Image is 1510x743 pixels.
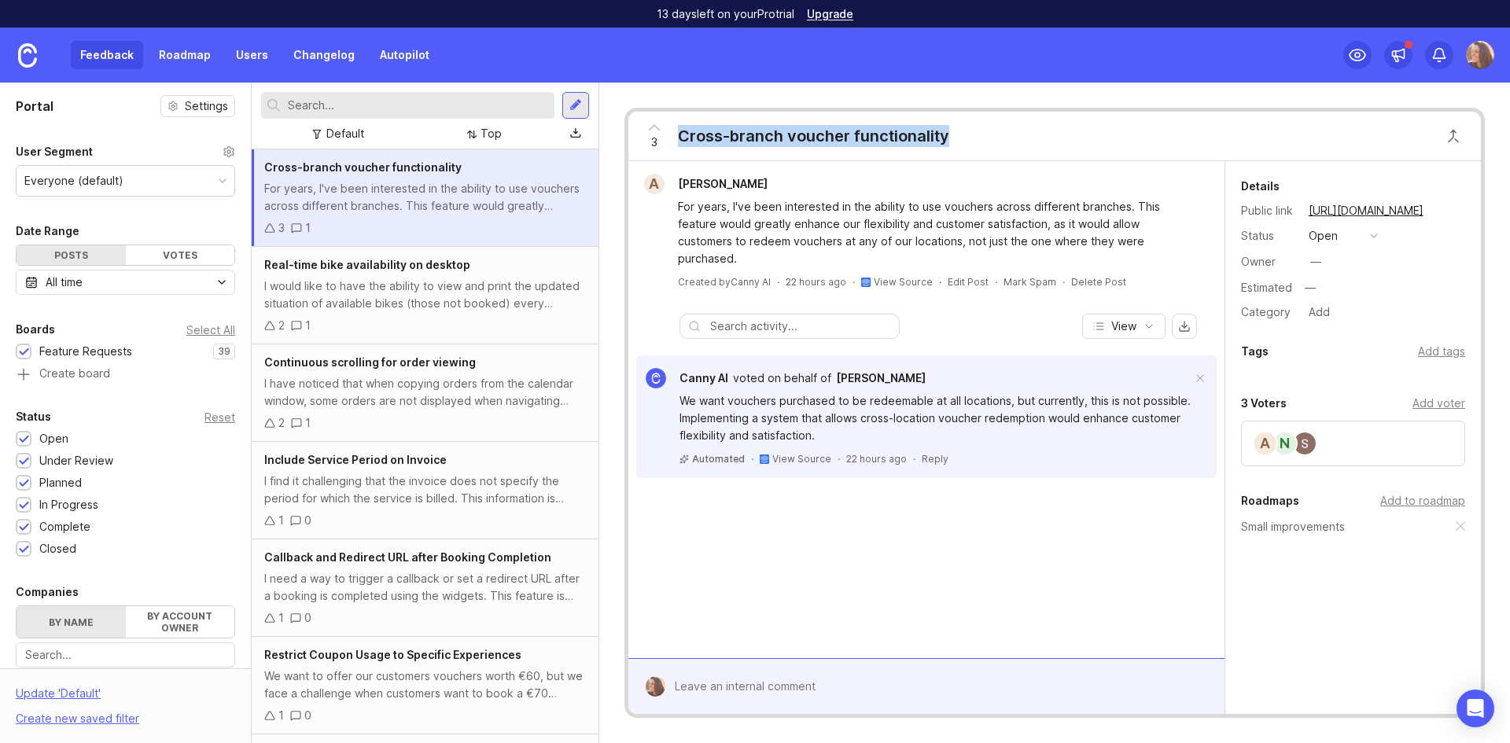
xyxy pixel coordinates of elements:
[16,320,55,339] div: Boards
[185,98,228,114] span: Settings
[678,177,768,190] span: [PERSON_NAME]
[760,454,769,464] img: intercom
[1241,518,1345,535] a: Small improvements
[853,275,855,289] div: ·
[17,606,126,638] label: By name
[284,41,364,69] a: Changelog
[264,668,586,702] div: We want to offer our customers vouchers worth €60, but we face a challenge when customers want to...
[1241,282,1292,293] div: Estimated
[710,318,891,335] input: Search activity...
[772,452,831,465] a: View Source
[326,125,364,142] div: Default
[39,343,132,360] div: Feature Requests
[226,41,278,69] a: Users
[264,180,586,215] div: For years, I've been interested in the ability to use vouchers across different branches. This fe...
[209,276,234,289] svg: toggle icon
[1457,690,1494,727] div: Open Intercom Messenger
[16,583,79,601] div: Companies
[304,707,311,724] div: 0
[678,125,949,147] div: Cross-branch voucher functionality
[278,219,285,237] div: 3
[807,9,853,20] a: Upgrade
[288,97,548,114] input: Search...
[39,496,98,513] div: In Progress
[1304,200,1428,221] a: [URL][DOMAIN_NAME]
[186,326,235,334] div: Select All
[1172,314,1197,339] button: export comments
[939,275,941,289] div: ·
[777,275,779,289] div: ·
[1241,177,1280,196] div: Details
[16,97,53,116] h1: Portal
[861,278,871,287] img: intercom
[252,247,598,344] a: Real-time bike availability on desktopI would like to have the ability to view and print the upda...
[264,570,586,605] div: I need a way to trigger a callback or set a redirect URL after a booking is completed using the w...
[786,275,846,289] a: 22 hours ago
[264,473,586,507] div: I find it challenging that the invoice does not specify the period for which the service is bille...
[1004,275,1056,289] button: Mark Spam
[922,452,948,465] div: Reply
[304,609,311,627] div: 0
[1241,227,1296,245] div: Status
[39,452,113,469] div: Under Review
[16,407,51,426] div: Status
[252,637,598,734] a: Restrict Coupon Usage to Specific ExperiencesWe want to offer our customers vouchers worth €60, b...
[18,43,37,68] img: Canny Home
[678,275,771,289] div: Created by Canny AI
[264,278,586,312] div: I would like to have the ability to view and print the updated situation of available bikes (thos...
[1380,492,1465,509] div: Add to roadmap
[46,274,83,291] div: All time
[1241,394,1287,413] div: 3 Voters
[17,245,126,265] div: Posts
[126,245,235,265] div: Votes
[733,370,831,387] div: voted on behalf of
[657,6,794,22] p: 13 days left on your Pro trial
[25,646,226,664] input: Search...
[846,452,907,465] span: 22 hours ago
[264,355,476,369] span: Continuous scrolling for order viewing
[304,512,311,529] div: 0
[1241,491,1299,510] div: Roadmaps
[751,452,753,465] div: ·
[252,539,598,637] a: Callback and Redirect URL after Booking CompletionI need a way to trigger a callback or set a red...
[126,606,235,638] label: By account owner
[1241,342,1269,361] div: Tags
[644,174,665,194] div: A
[1272,431,1298,456] div: N
[1309,227,1338,245] div: open
[264,648,521,661] span: Restrict Coupon Usage to Specific Experiences
[305,414,311,432] div: 1
[1466,41,1494,69] img: Lucia Bayon
[481,125,502,142] div: Top
[645,676,665,697] img: Lucia Bayon
[264,550,551,564] span: Callback and Redirect URL after Booking Completion
[278,317,285,334] div: 2
[24,172,123,189] div: Everyone (default)
[838,452,840,465] div: ·
[1241,303,1296,321] div: Category
[1438,120,1469,152] button: Close button
[874,276,933,288] a: View Source
[16,685,101,710] div: Update ' Default '
[278,512,284,529] div: 1
[160,95,235,117] a: Settings
[1111,318,1136,334] span: View
[264,375,586,410] div: I have noticed that when copying orders from the calendar window, some orders are not displayed w...
[204,413,235,421] div: Reset
[1296,302,1335,322] a: Add
[39,518,90,535] div: Complete
[264,453,447,466] span: Include Service Period on Invoice
[692,452,745,465] span: Automated
[1241,253,1296,270] div: Owner
[278,414,285,432] div: 2
[1253,431,1278,456] div: A
[218,345,230,358] p: 39
[678,198,1193,267] div: For years, I've been interested in the ability to use vouchers across different branches. This fe...
[149,41,220,69] a: Roadmap
[16,710,139,727] div: Create new saved filter
[16,142,93,161] div: User Segment
[1071,275,1126,289] div: Delete Post
[264,160,462,174] span: Cross-branch voucher functionality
